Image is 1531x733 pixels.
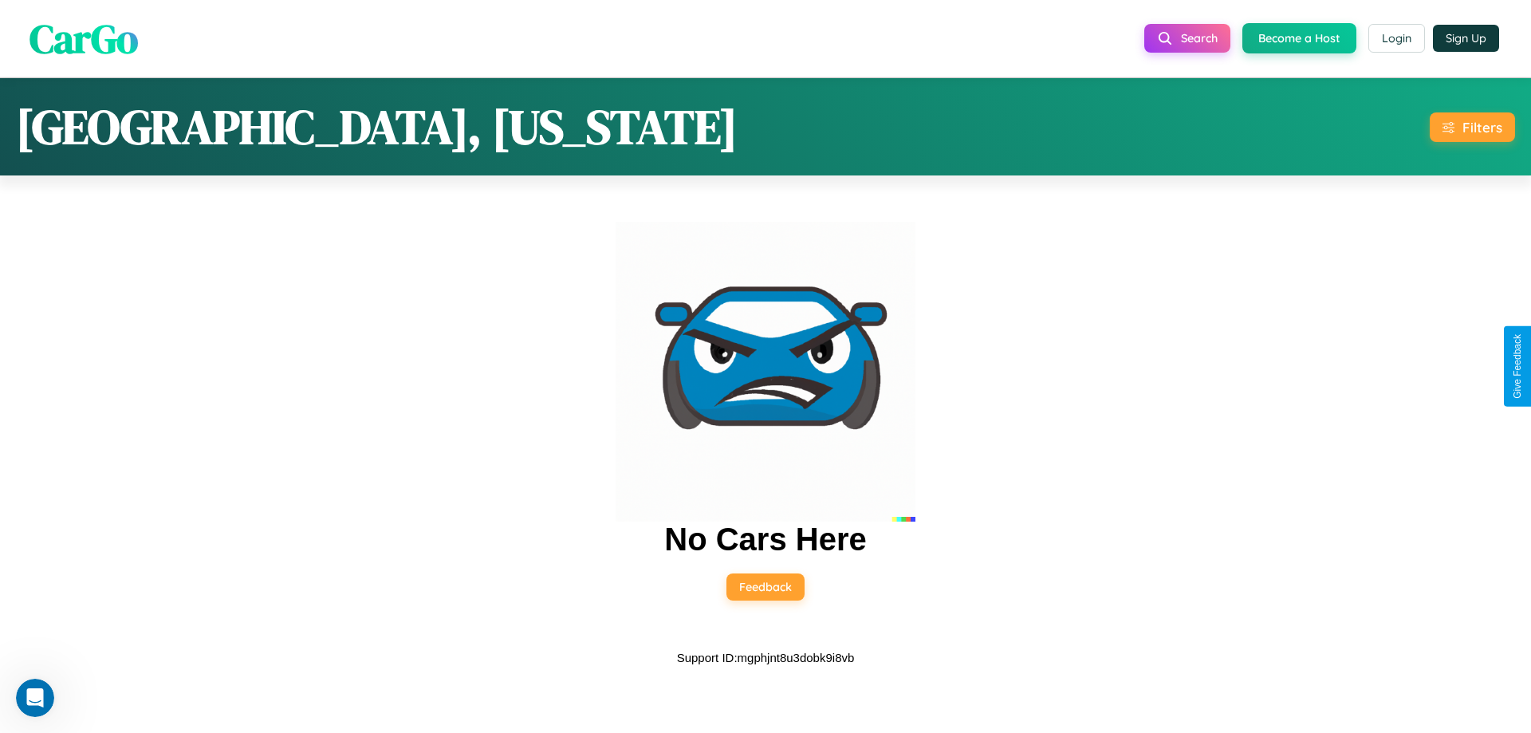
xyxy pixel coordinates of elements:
div: Give Feedback [1512,334,1523,399]
button: Filters [1430,112,1515,142]
button: Login [1368,24,1425,53]
button: Search [1144,24,1230,53]
span: CarGo [30,10,138,65]
button: Feedback [726,573,805,601]
div: Filters [1462,119,1502,136]
button: Sign Up [1433,25,1499,52]
iframe: Intercom live chat [16,679,54,717]
h1: [GEOGRAPHIC_DATA], [US_STATE] [16,94,738,160]
span: Search [1181,31,1218,45]
p: Support ID: mgphjnt8u3dobk9i8vb [677,647,855,668]
img: car [616,222,915,522]
button: Become a Host [1242,23,1356,53]
h2: No Cars Here [664,522,866,558]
